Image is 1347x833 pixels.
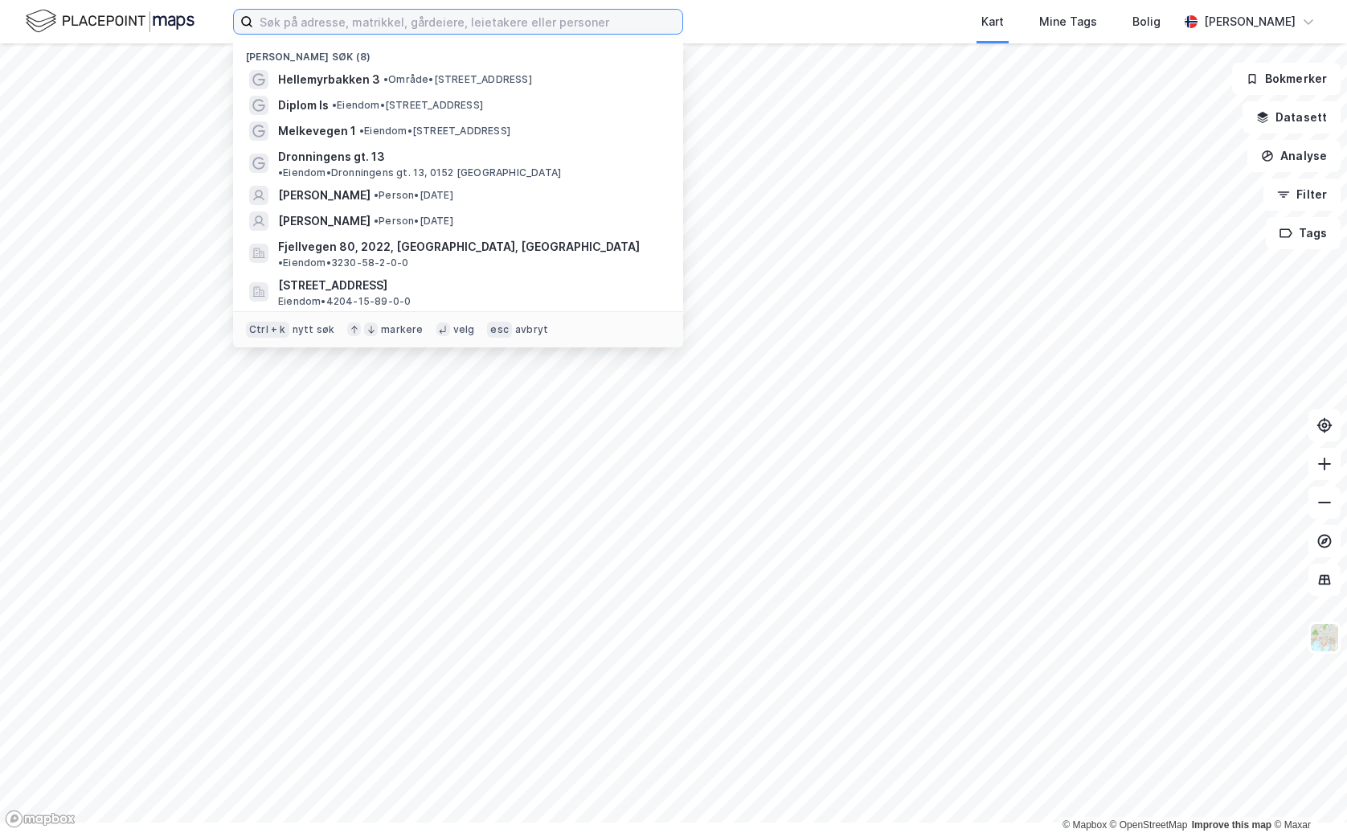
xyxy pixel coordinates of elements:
input: Søk på adresse, matrikkel, gårdeiere, leietakere eller personer [253,10,682,34]
span: Person • [DATE] [374,215,453,228]
div: Mine Tags [1039,12,1097,31]
img: Z [1309,622,1340,653]
div: Ctrl + k [246,322,289,338]
div: markere [381,323,423,336]
div: Bolig [1132,12,1161,31]
div: [PERSON_NAME] [1204,12,1296,31]
button: Analyse [1247,140,1341,172]
span: • [278,256,283,269]
div: Kart [981,12,1004,31]
div: esc [487,322,512,338]
span: Person • [DATE] [374,189,453,202]
a: Mapbox homepage [5,810,76,828]
span: Dronningens gt. 13 [278,147,385,166]
span: Område • [STREET_ADDRESS] [383,73,532,86]
a: OpenStreetMap [1110,819,1188,831]
span: [PERSON_NAME] [278,186,371,205]
span: Eiendom • 4204-15-89-0-0 [278,295,411,308]
span: • [359,125,364,137]
button: Filter [1263,178,1341,211]
a: Mapbox [1062,819,1107,831]
span: • [374,189,379,201]
img: logo.f888ab2527a4732fd821a326f86c7f29.svg [26,7,194,35]
span: Eiendom • [STREET_ADDRESS] [332,99,483,112]
button: Tags [1266,217,1341,249]
span: Fjellvegen 80, 2022, [GEOGRAPHIC_DATA], [GEOGRAPHIC_DATA] [278,237,640,256]
span: Melkevegen 1 [278,121,356,141]
span: Eiendom • 3230-58-2-0-0 [278,256,408,269]
span: [PERSON_NAME] [278,211,371,231]
a: Improve this map [1192,819,1271,831]
span: Hellemyrbakken 3 [278,70,380,89]
button: Bokmerker [1232,63,1341,95]
span: [STREET_ADDRESS] [278,276,664,295]
div: velg [453,323,475,336]
iframe: Chat Widget [1267,756,1347,833]
span: • [278,166,283,178]
span: Eiendom • Dronningens gt. 13, 0152 [GEOGRAPHIC_DATA] [278,166,561,179]
div: nytt søk [293,323,335,336]
span: • [374,215,379,227]
span: Eiendom • [STREET_ADDRESS] [359,125,510,137]
span: • [383,73,388,85]
div: avbryt [515,323,548,336]
button: Datasett [1243,101,1341,133]
span: • [332,99,337,111]
span: Diplom Is [278,96,329,115]
div: [PERSON_NAME] søk (8) [233,38,683,67]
